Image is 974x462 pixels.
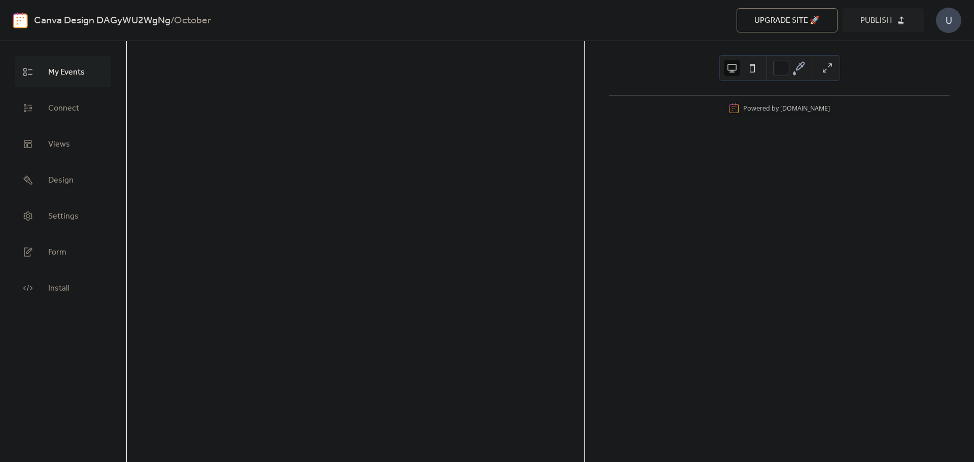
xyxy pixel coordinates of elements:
[737,8,838,32] button: Upgrade site 🚀
[780,104,830,113] a: [DOMAIN_NAME]
[15,128,111,159] a: Views
[15,236,111,267] a: Form
[48,100,79,116] span: Connect
[48,208,79,224] span: Settings
[48,172,74,188] span: Design
[936,8,961,33] div: U
[48,64,85,80] span: My Events
[15,272,111,303] a: Install
[15,200,111,231] a: Settings
[13,12,28,28] img: logo
[15,56,111,87] a: My Events
[754,15,820,27] span: Upgrade site 🚀
[34,11,170,30] a: Canva Design DAGyWU2WgNg
[743,104,830,113] div: Powered by
[170,11,174,30] b: /
[48,280,69,296] span: Install
[48,244,66,260] span: Form
[48,136,70,152] span: Views
[15,164,111,195] a: Design
[174,11,211,30] b: October
[15,92,111,123] a: Connect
